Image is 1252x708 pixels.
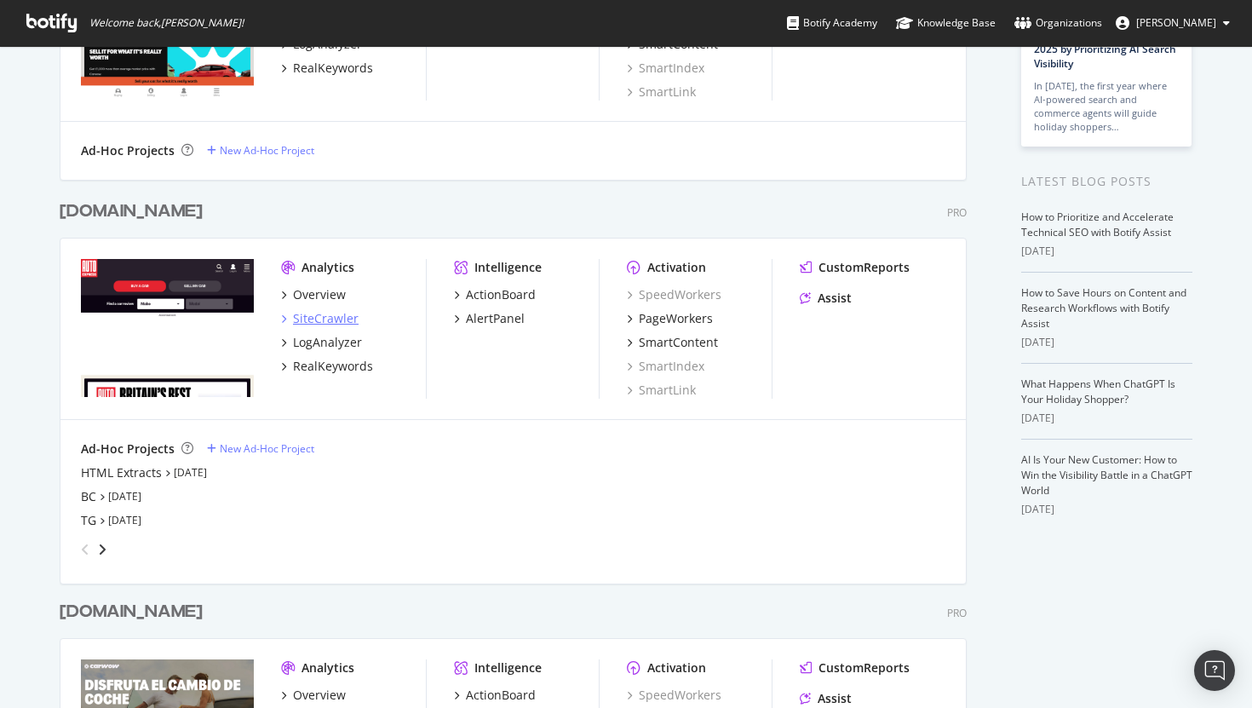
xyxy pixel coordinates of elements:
div: PageWorkers [639,310,713,327]
div: Overview [293,286,346,303]
div: ActionBoard [466,286,536,303]
div: SmartContent [639,334,718,351]
a: LogAnalyzer [281,334,362,351]
a: PageWorkers [627,310,713,327]
a: Assist [800,290,852,307]
div: [DATE] [1021,411,1192,426]
a: SmartLink [627,382,696,399]
div: Organizations [1014,14,1102,32]
a: AI Is Your New Customer: How to Win the Visibility Battle in a ChatGPT World [1021,452,1192,498]
div: Assist [818,290,852,307]
div: Intelligence [474,659,542,676]
div: Analytics [302,259,354,276]
a: [DATE] [174,465,207,480]
a: SmartLink [627,83,696,101]
a: ActionBoard [454,687,536,704]
div: Botify Academy [787,14,877,32]
div: angle-right [96,541,108,558]
a: SmartIndex [627,358,704,375]
a: SiteCrawler [281,310,359,327]
a: BC [81,488,96,505]
div: Pro [947,606,967,620]
div: Activation [647,659,706,676]
a: New Ad-Hoc Project [207,143,314,158]
div: Intelligence [474,259,542,276]
div: LogAnalyzer [293,334,362,351]
div: Latest Blog Posts [1021,172,1192,191]
a: [DOMAIN_NAME] [60,199,210,224]
div: RealKeywords [293,358,373,375]
div: New Ad-Hoc Project [220,143,314,158]
a: SpeedWorkers [627,286,721,303]
div: SiteCrawler [293,310,359,327]
div: Knowledge Base [896,14,996,32]
div: [DOMAIN_NAME] [60,199,203,224]
div: Assist [818,690,852,707]
img: www.autoexpress.co.uk [81,259,254,397]
div: CustomReports [818,259,910,276]
div: Analytics [302,659,354,676]
a: How to Prioritize and Accelerate Technical SEO with Botify Assist [1021,210,1174,239]
div: Pro [947,205,967,220]
a: Overview [281,687,346,704]
div: Activation [647,259,706,276]
a: [DATE] [108,513,141,527]
div: angle-left [74,536,96,563]
a: AlertPanel [454,310,525,327]
span: Bradley Raw [1136,15,1216,30]
div: Overview [293,687,346,704]
a: ActionBoard [454,286,536,303]
a: Assist [800,690,852,707]
div: [DATE] [1021,335,1192,350]
div: [DOMAIN_NAME] [60,600,203,625]
div: New Ad-Hoc Project [220,441,314,456]
div: RealKeywords [293,60,373,77]
a: How to Save Hours on Content and Research Workflows with Botify Assist [1021,285,1186,331]
span: Welcome back, [PERSON_NAME] ! [89,16,244,30]
button: [PERSON_NAME] [1102,9,1243,37]
div: In [DATE], the first year where AI-powered search and commerce agents will guide holiday shoppers… [1034,79,1179,134]
a: New Ad-Hoc Project [207,441,314,456]
a: CustomReports [800,259,910,276]
div: Open Intercom Messenger [1194,650,1235,691]
a: SpeedWorkers [627,687,721,704]
div: CustomReports [818,659,910,676]
div: Ad-Hoc Projects [81,440,175,458]
a: CustomReports [800,659,910,676]
a: [DATE] [108,489,141,504]
a: RealKeywords [281,60,373,77]
a: [DOMAIN_NAME] [60,600,210,625]
a: HTML Extracts [81,464,162,481]
a: RealKeywords [281,358,373,375]
a: Overview [281,286,346,303]
a: SmartIndex [627,60,704,77]
div: [DATE] [1021,244,1192,259]
a: SmartContent [627,334,718,351]
a: TG [81,512,96,529]
div: Ad-Hoc Projects [81,142,175,159]
a: What Happens When ChatGPT Is Your Holiday Shopper? [1021,377,1175,406]
div: AlertPanel [466,310,525,327]
div: ActionBoard [466,687,536,704]
a: Prepare for [DATE][DATE] 2025 by Prioritizing AI Search Visibility [1034,27,1176,71]
div: [DATE] [1021,502,1192,517]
